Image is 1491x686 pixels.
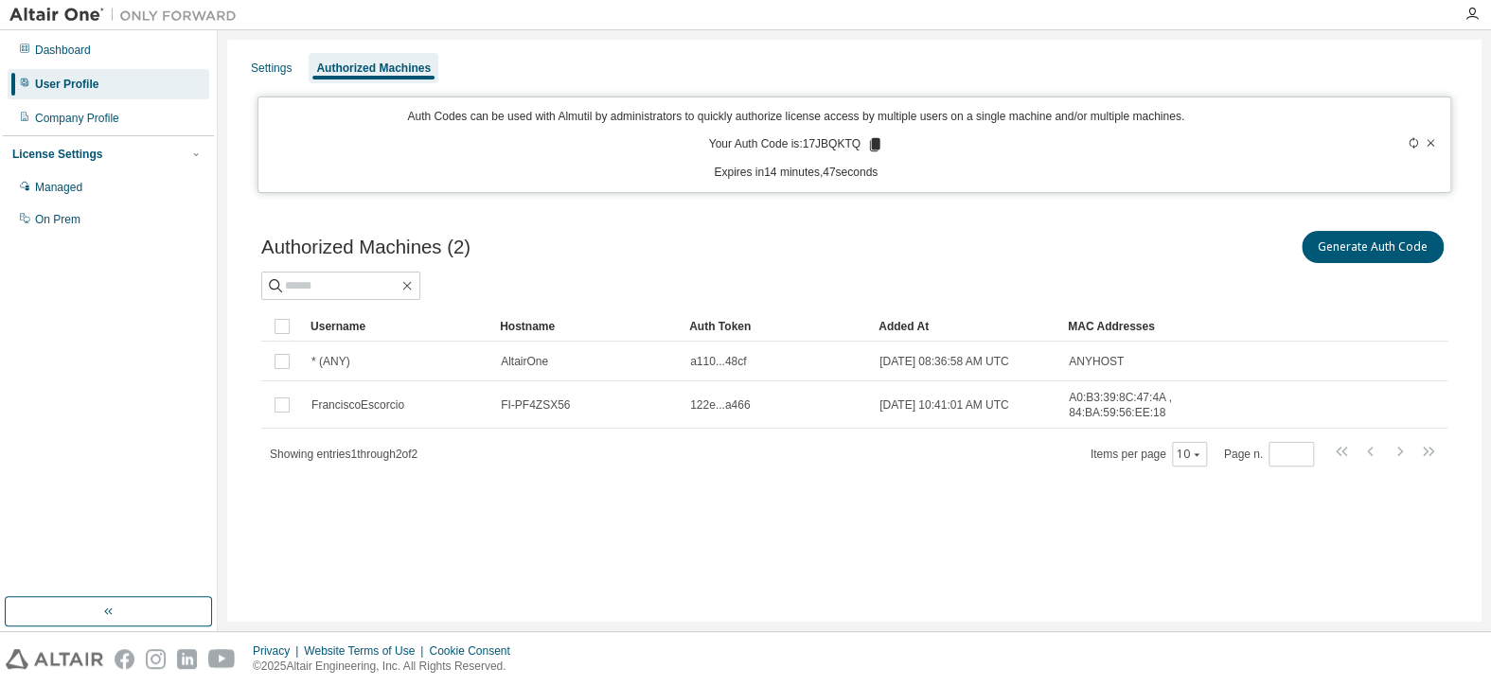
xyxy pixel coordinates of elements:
span: FranciscoEscorcio [311,397,404,413]
div: Settings [251,61,292,76]
p: Auth Codes can be used with Almutil by administrators to quickly authorize license access by mult... [270,109,1322,125]
button: Generate Auth Code [1302,231,1444,263]
img: altair_logo.svg [6,649,103,669]
div: Hostname [500,311,674,342]
button: 10 [1177,447,1202,462]
div: Privacy [253,643,304,659]
div: Added At [879,311,1053,342]
span: Page n. [1224,442,1314,466]
div: MAC Addresses [1068,311,1249,342]
span: AltairOne [501,354,548,369]
span: A0:B3:39:8C:47:4A , 84:BA:59:56:EE:18 [1069,390,1248,420]
img: linkedin.svg [177,649,197,669]
span: * (ANY) [311,354,350,369]
div: Website Terms of Use [304,643,429,659]
img: instagram.svg [146,649,166,669]
span: Items per page [1091,442,1207,466]
p: © 2025 Altair Engineering, Inc. All Rights Reserved. [253,659,522,675]
span: FI-PF4ZSX56 [501,397,570,413]
div: Authorized Machines [316,61,431,76]
img: Altair One [9,6,246,25]
div: Username [311,311,485,342]
div: Auth Token [689,311,863,342]
span: [DATE] 08:36:58 AM UTC [879,354,1009,369]
div: Dashboard [35,43,91,58]
div: On Prem [35,212,80,227]
div: License Settings [12,147,102,162]
div: Company Profile [35,111,119,126]
p: Expires in 14 minutes, 47 seconds [270,165,1322,181]
span: [DATE] 10:41:01 AM UTC [879,397,1009,413]
span: Authorized Machines (2) [261,237,470,258]
span: Showing entries 1 through 2 of 2 [270,448,417,461]
div: Cookie Consent [429,643,521,659]
img: facebook.svg [115,649,134,669]
img: youtube.svg [208,649,236,669]
span: a110...48cf [690,354,746,369]
span: 122e...a466 [690,397,750,413]
div: Managed [35,180,82,195]
div: User Profile [35,77,98,92]
span: ANYHOST [1069,354,1124,369]
p: Your Auth Code is: 17JBQKTQ [709,136,883,153]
